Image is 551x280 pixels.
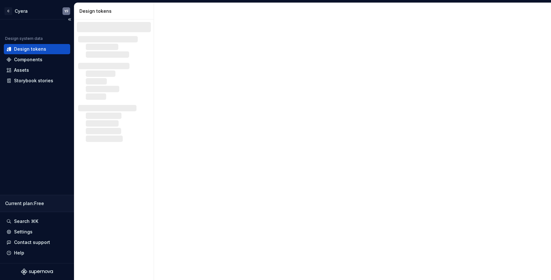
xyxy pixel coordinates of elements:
div: Help [14,250,24,256]
button: Contact support [4,237,70,247]
a: Settings [4,227,70,237]
a: Design tokens [4,44,70,54]
div: C [4,7,12,15]
a: Storybook stories [4,76,70,86]
button: Collapse sidebar [65,15,74,24]
div: Assets [14,67,29,73]
svg: Supernova Logo [21,269,53,275]
div: Search ⌘K [14,218,38,225]
div: Design system data [5,36,43,41]
button: Help [4,248,70,258]
div: Storybook stories [14,77,53,84]
div: Contact support [14,239,50,246]
button: Search ⌘K [4,216,70,226]
div: Cyera [15,8,28,14]
button: CCyeraYF [1,4,73,18]
div: Settings [14,229,33,235]
a: Assets [4,65,70,75]
div: Design tokens [79,8,151,14]
div: Components [14,56,42,63]
div: Current plan : Free [5,200,69,207]
div: YF [64,9,69,14]
div: Design tokens [14,46,46,52]
a: Components [4,55,70,65]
